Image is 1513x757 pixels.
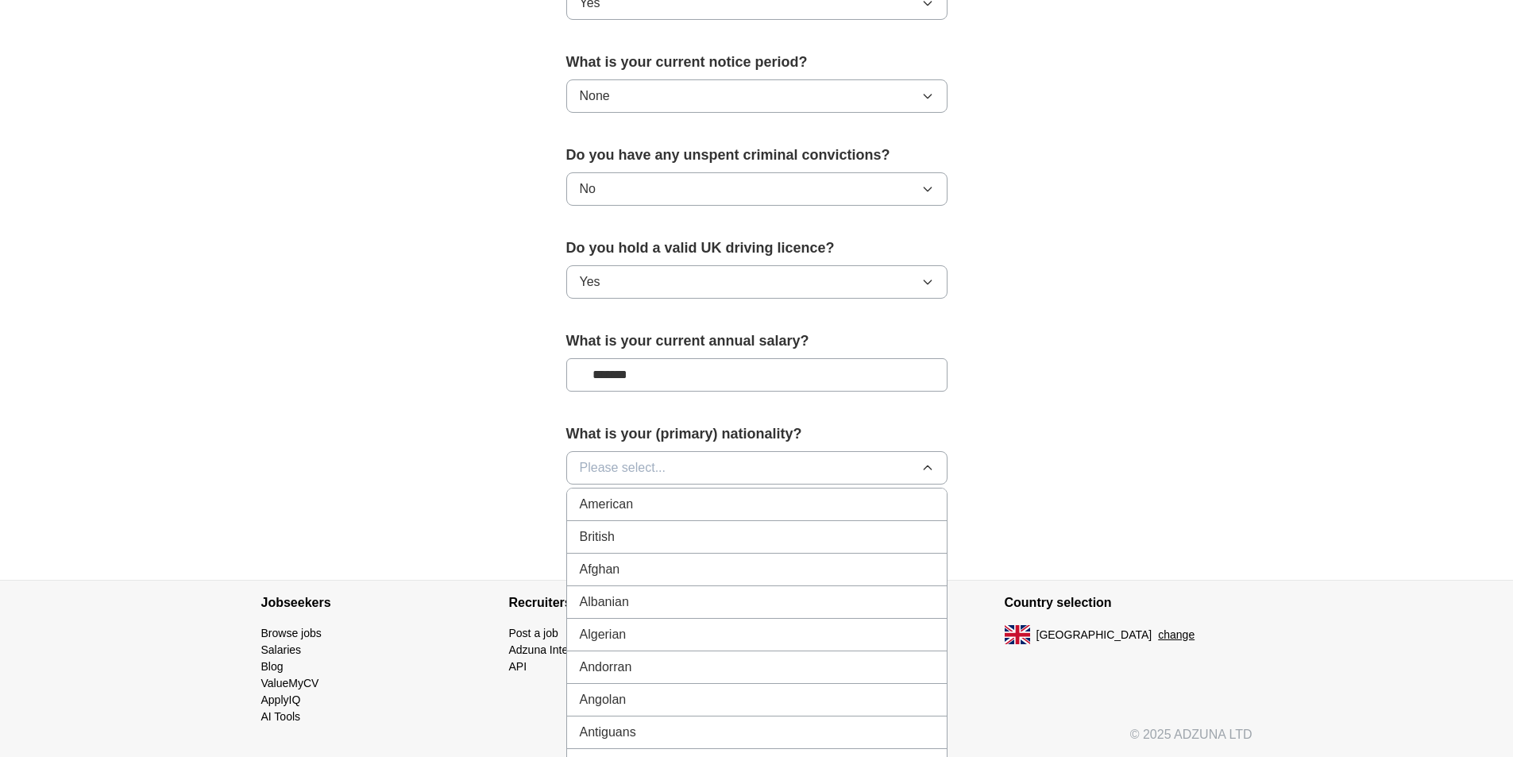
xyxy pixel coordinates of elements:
a: Salaries [261,643,302,656]
a: API [509,660,527,673]
span: None [580,87,610,106]
a: Browse jobs [261,627,322,639]
a: ApplyIQ [261,693,301,706]
img: UK flag [1005,625,1030,644]
label: What is your current notice period? [566,52,948,73]
a: Post a job [509,627,558,639]
label: What is your current annual salary? [566,330,948,352]
h4: Country selection [1005,581,1252,625]
span: Angolan [580,690,627,709]
span: Afghan [580,560,620,579]
span: British [580,527,615,547]
span: [GEOGRAPHIC_DATA] [1036,627,1152,643]
span: Algerian [580,625,627,644]
a: Adzuna Intelligence [509,643,606,656]
button: Please select... [566,451,948,485]
label: Do you have any unspent criminal convictions? [566,145,948,166]
span: Albanian [580,593,629,612]
label: What is your (primary) nationality? [566,423,948,445]
button: No [566,172,948,206]
span: American [580,495,634,514]
button: None [566,79,948,113]
span: No [580,180,596,199]
a: AI Tools [261,710,301,723]
span: Antiguans [580,723,636,742]
span: Yes [580,272,600,292]
div: © 2025 ADZUNA LTD [249,725,1265,757]
button: Yes [566,265,948,299]
span: Please select... [580,458,666,477]
label: Do you hold a valid UK driving licence? [566,238,948,259]
span: Andorran [580,658,632,677]
a: Blog [261,660,284,673]
a: ValueMyCV [261,677,319,689]
button: change [1158,627,1195,643]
